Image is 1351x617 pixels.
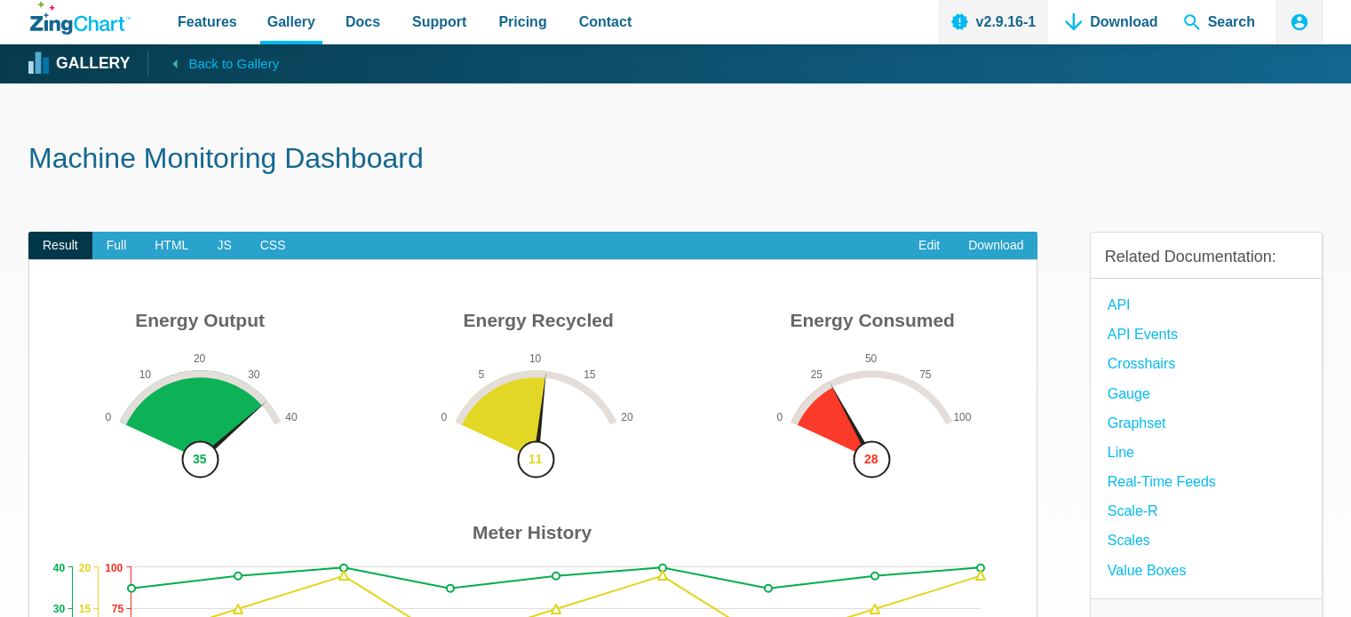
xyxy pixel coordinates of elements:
[1108,470,1216,494] a: Real-Time Feeds
[56,56,130,72] strong: Gallery
[1108,499,1158,523] a: Scale-R
[188,52,279,75] span: Back to Gallery
[412,10,466,34] span: Support
[1108,558,1187,582] a: Value Boxes
[203,232,245,260] span: JS
[1108,528,1150,552] a: Scales
[1108,293,1131,317] a: API
[92,232,141,260] span: Full
[1108,382,1150,406] a: Gauge
[1108,352,1175,376] a: Crosshairs
[140,232,203,260] span: HTML
[147,51,279,75] a: Back to Gallery
[267,10,315,34] span: Gallery
[1108,440,1134,464] a: Line
[904,232,954,260] a: Edit
[30,51,130,77] a: Gallery
[246,232,300,260] span: CSS
[346,10,380,34] span: Docs
[1108,411,1166,435] a: Graphset
[178,10,237,34] span: Features
[28,232,92,260] span: Result
[579,10,632,34] span: Contact
[498,10,546,34] span: Pricing
[28,140,1323,180] h1: Machine Monitoring Dashboard
[30,2,131,35] a: ZingChart Logo. Click to return to the homepage
[954,232,1037,260] a: Download
[1108,322,1178,346] a: API Events
[1105,247,1307,267] h3: Related Documentation:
